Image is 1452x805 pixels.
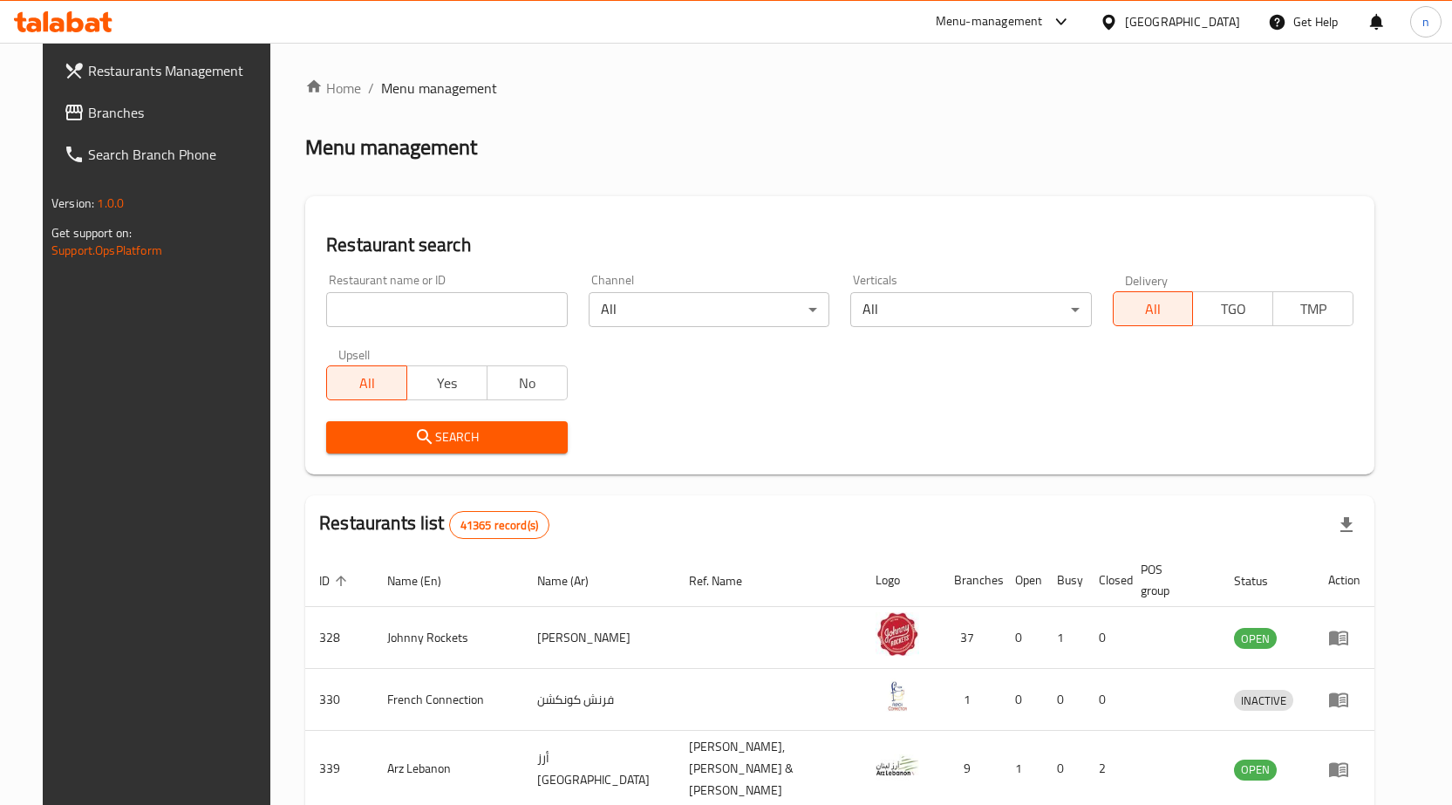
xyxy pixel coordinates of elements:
[936,11,1043,32] div: Menu-management
[51,192,94,215] span: Version:
[876,674,919,718] img: French Connection
[305,669,373,731] td: 330
[1125,12,1240,31] div: [GEOGRAPHIC_DATA]
[1001,669,1043,731] td: 0
[1328,627,1360,648] div: Menu
[1272,291,1353,326] button: TMP
[326,365,407,400] button: All
[1043,554,1085,607] th: Busy
[1043,607,1085,669] td: 1
[305,133,477,161] h2: Menu management
[1113,291,1194,326] button: All
[862,554,940,607] th: Logo
[51,239,162,262] a: Support.OpsPlatform
[88,60,271,81] span: Restaurants Management
[50,92,285,133] a: Branches
[305,78,1374,99] nav: breadcrumb
[876,612,919,656] img: Johnny Rockets
[1001,607,1043,669] td: 0
[50,50,285,92] a: Restaurants Management
[1043,669,1085,731] td: 0
[940,669,1001,731] td: 1
[876,744,919,788] img: Arz Lebanon
[537,570,611,591] span: Name (Ar)
[589,292,829,327] div: All
[940,554,1001,607] th: Branches
[940,607,1001,669] td: 37
[326,421,567,454] button: Search
[338,348,371,360] label: Upsell
[387,570,464,591] span: Name (En)
[1121,297,1187,322] span: All
[1234,629,1277,649] span: OPEN
[97,192,124,215] span: 1.0.0
[689,570,765,591] span: Ref. Name
[1234,760,1277,781] div: OPEN
[1085,554,1127,607] th: Closed
[1422,12,1429,31] span: n
[450,517,549,534] span: 41365 record(s)
[319,510,549,539] h2: Restaurants list
[1141,559,1199,601] span: POS group
[1085,669,1127,731] td: 0
[1234,570,1291,591] span: Status
[1234,760,1277,780] span: OPEN
[1234,628,1277,649] div: OPEN
[88,144,271,165] span: Search Branch Phone
[523,669,675,731] td: فرنش كونكشن
[1192,291,1273,326] button: TGO
[1328,759,1360,780] div: Menu
[1328,689,1360,710] div: Menu
[373,669,523,731] td: French Connection
[51,222,132,244] span: Get support on:
[449,511,549,539] div: Total records count
[381,78,497,99] span: Menu management
[368,78,374,99] li: /
[1314,554,1374,607] th: Action
[414,371,481,396] span: Yes
[1001,554,1043,607] th: Open
[319,570,352,591] span: ID
[487,365,568,400] button: No
[1280,297,1346,322] span: TMP
[305,607,373,669] td: 328
[50,133,285,175] a: Search Branch Phone
[850,292,1091,327] div: All
[1234,691,1293,711] span: INACTIVE
[1200,297,1266,322] span: TGO
[523,607,675,669] td: [PERSON_NAME]
[334,371,400,396] span: All
[88,102,271,123] span: Branches
[494,371,561,396] span: No
[373,607,523,669] td: Johnny Rockets
[326,232,1353,258] h2: Restaurant search
[305,78,361,99] a: Home
[340,426,553,448] span: Search
[1125,274,1169,286] label: Delivery
[1085,607,1127,669] td: 0
[406,365,487,400] button: Yes
[1326,504,1367,546] div: Export file
[326,292,567,327] input: Search for restaurant name or ID..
